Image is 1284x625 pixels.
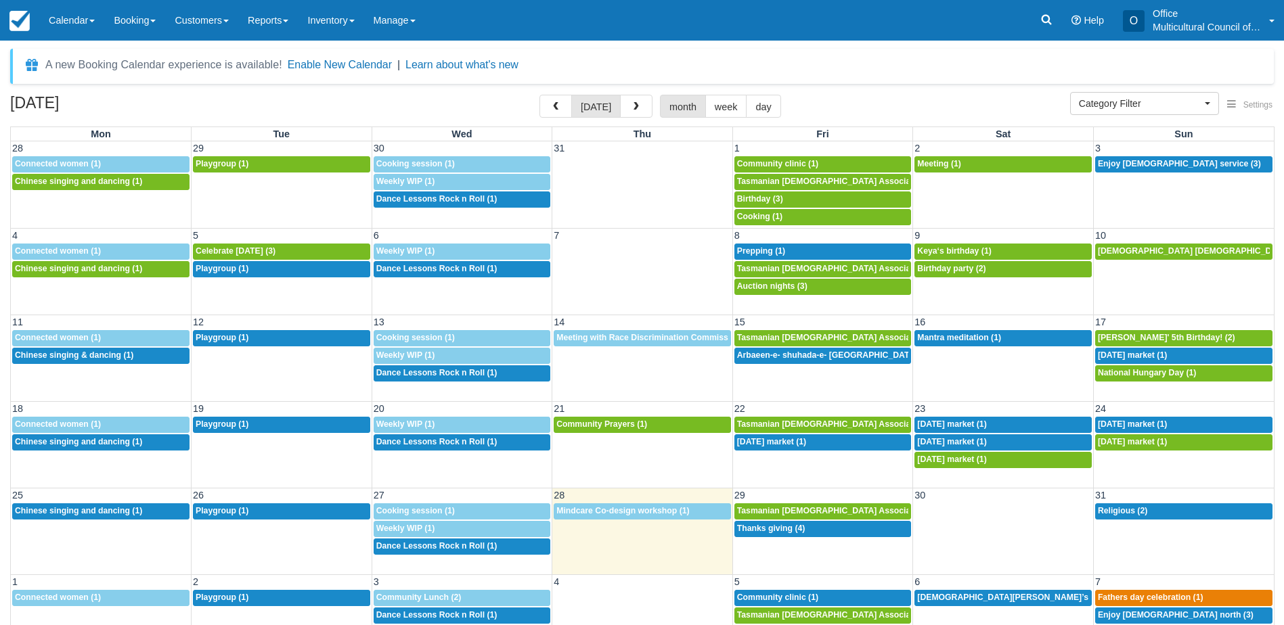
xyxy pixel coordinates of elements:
[196,246,275,256] span: Celebrate [DATE] (3)
[554,417,731,433] a: Community Prayers (1)
[737,159,818,168] span: Community clinic (1)
[196,159,248,168] span: Playgroup (1)
[376,194,497,204] span: Dance Lessons Rock n Roll (1)
[15,506,142,515] span: Chinese singing and dancing (1)
[1095,503,1272,519] a: Religious (2)
[1098,368,1196,377] span: National Hungary Day (1)
[1079,97,1201,110] span: Category Filter
[1094,576,1102,587] span: 7
[376,506,455,515] span: Cooking session (1)
[376,350,435,360] span: Weekly WIP (1)
[733,143,741,154] span: 1
[737,194,783,204] span: Birthday (3)
[737,610,1004,620] span: Tasmanian [DEMOGRAPHIC_DATA] Association -Weekly Praying (1)
[374,348,551,364] a: Weekly WIP (1)
[196,333,248,342] span: Playgroup (1)
[193,156,370,172] a: Playgroup (1)
[914,261,1092,277] a: Birthday party (2)
[737,350,930,360] span: Arbaeen-e- shuhada-e- [GEOGRAPHIC_DATA] (1)
[11,490,24,501] span: 25
[737,506,1004,515] span: Tasmanian [DEMOGRAPHIC_DATA] Association -Weekly Praying (1)
[737,177,1004,186] span: Tasmanian [DEMOGRAPHIC_DATA] Association -Weekly Praying (1)
[556,419,647,429] span: Community Prayers (1)
[1243,100,1272,110] span: Settings
[734,434,912,450] a: [DATE] market (1)
[737,333,1004,342] span: Tasmanian [DEMOGRAPHIC_DATA] Association -Weekly Praying (1)
[554,330,731,346] a: Meeting with Race Discrimination Commissioner (1)
[734,244,912,260] a: Prepping (1)
[15,264,142,273] span: Chinese singing and dancing (1)
[734,330,912,346] a: Tasmanian [DEMOGRAPHIC_DATA] Association -Weekly Praying (1)
[917,159,961,168] span: Meeting (1)
[12,590,190,606] a: Connected women (1)
[193,330,370,346] a: Playgroup (1)
[374,607,551,624] a: Dance Lessons Rock n Roll (1)
[552,143,566,154] span: 31
[1098,333,1235,342] span: [PERSON_NAME]' 5th Birthday! (2)
[193,417,370,433] a: Playgroup (1)
[45,57,282,73] div: A new Booking Calendar experience is available!
[12,244,190,260] a: Connected women (1)
[733,230,741,241] span: 8
[1098,419,1167,429] span: [DATE] market (1)
[12,330,190,346] a: Connected women (1)
[192,230,200,241] span: 5
[1098,610,1254,620] span: Enjoy [DEMOGRAPHIC_DATA] north (3)
[192,143,205,154] span: 29
[917,593,1136,602] span: [DEMOGRAPHIC_DATA][PERSON_NAME]’s birthday (1)
[734,174,912,190] a: Tasmanian [DEMOGRAPHIC_DATA] Association -Weekly Praying (1)
[11,230,19,241] span: 4
[737,264,1004,273] span: Tasmanian [DEMOGRAPHIC_DATA] Association -Weekly Praying (1)
[734,279,912,295] a: Auction nights (3)
[376,419,435,429] span: Weekly WIP (1)
[913,403,927,414] span: 23
[15,437,142,446] span: Chinese singing and dancing (1)
[11,403,24,414] span: 18
[11,143,24,154] span: 28
[192,403,205,414] span: 19
[12,348,190,364] a: Chinese singing & dancing (1)
[374,244,551,260] a: Weekly WIP (1)
[1071,16,1081,25] i: Help
[733,403,747,414] span: 22
[914,244,1092,260] a: Keya‘s birthday (1)
[1095,417,1272,433] a: [DATE] market (1)
[737,524,805,533] span: Thanks giving (4)
[15,159,101,168] span: Connected women (1)
[196,506,248,515] span: Playgroup (1)
[737,281,807,291] span: Auction nights (3)
[376,524,435,533] span: Weekly WIP (1)
[914,156,1092,172] a: Meeting (1)
[1095,590,1272,606] a: Fathers day celebration (1)
[374,538,551,555] a: Dance Lessons Rock n Roll (1)
[372,490,386,501] span: 27
[1098,159,1261,168] span: Enjoy [DEMOGRAPHIC_DATA] service (3)
[196,593,248,602] span: Playgroup (1)
[746,95,780,118] button: day
[15,333,101,342] span: Connected women (1)
[372,143,386,154] span: 30
[372,230,380,241] span: 6
[917,437,986,446] span: [DATE] market (1)
[1070,92,1219,115] button: Category Filter
[1098,506,1147,515] span: Religious (2)
[734,348,912,364] a: Arbaeen-e- shuhada-e- [GEOGRAPHIC_DATA] (1)
[192,317,205,327] span: 12
[914,590,1092,606] a: [DEMOGRAPHIC_DATA][PERSON_NAME]’s birthday (1)
[734,191,912,208] a: Birthday (3)
[913,317,927,327] span: 16
[374,191,551,208] a: Dance Lessons Rock n Roll (1)
[374,174,551,190] a: Weekly WIP (1)
[12,156,190,172] a: Connected women (1)
[193,261,370,277] a: Playgroup (1)
[737,419,1004,429] span: Tasmanian [DEMOGRAPHIC_DATA] Association -Weekly Praying (1)
[917,455,986,464] span: [DATE] market (1)
[273,129,290,139] span: Tue
[374,417,551,433] a: Weekly WIP (1)
[556,506,689,515] span: Mindcare Co-design workshop (1)
[372,317,386,327] span: 13
[552,403,566,414] span: 21
[996,129,1011,139] span: Sat
[1095,348,1272,364] a: [DATE] market (1)
[376,177,435,186] span: Weekly WIP (1)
